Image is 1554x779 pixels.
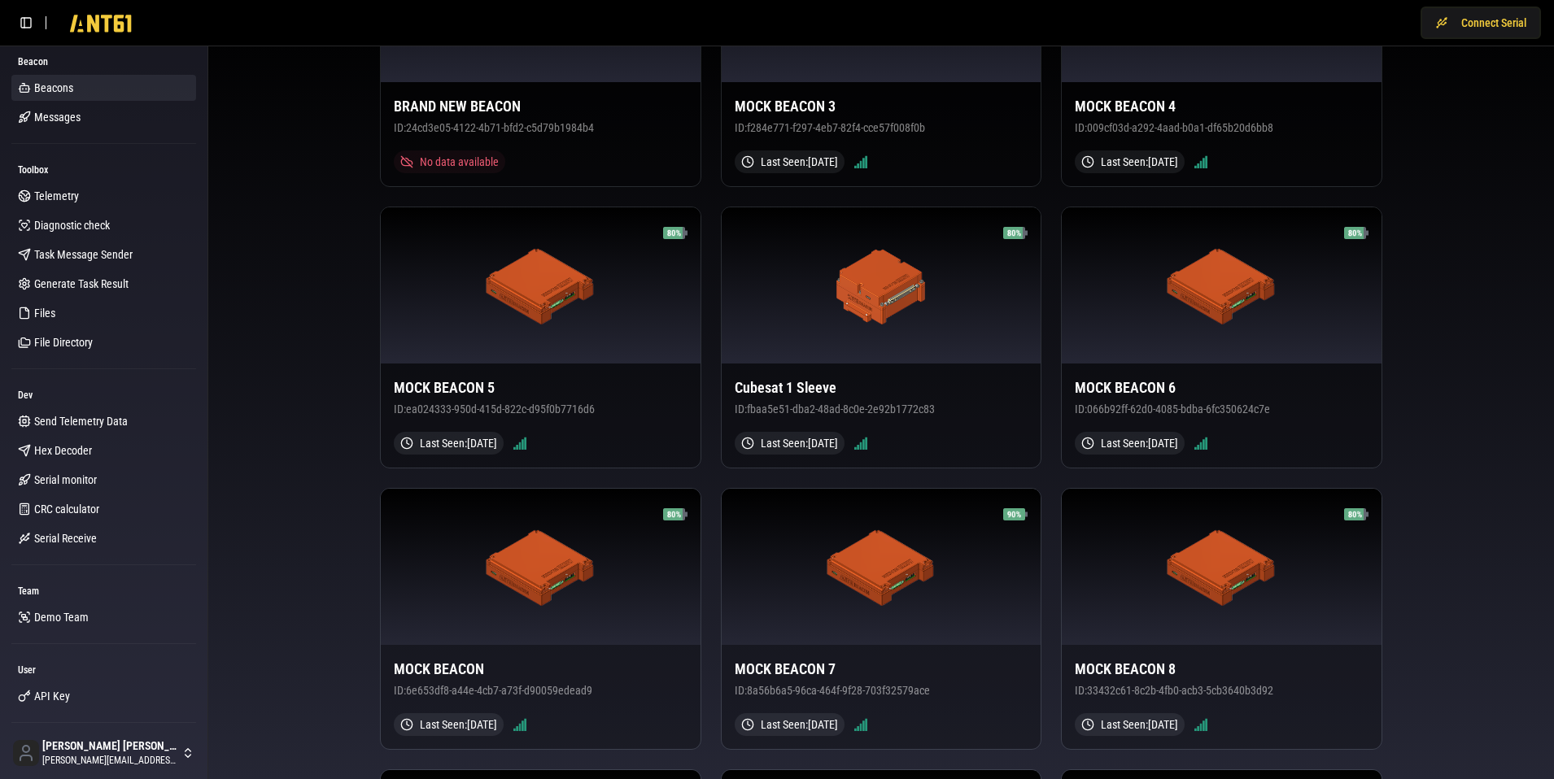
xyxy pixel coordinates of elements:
[11,104,196,130] a: Messages
[394,121,406,134] span: ID:
[34,609,89,625] span: Demo Team
[1075,403,1087,416] span: ID:
[1421,7,1541,39] button: Connect Serial
[1075,376,1368,399] h3: MOCK BEACON 6
[11,183,196,209] a: Telemetry
[394,658,688,681] h3: MOCK BEACON
[34,246,133,263] span: Task Message Sender
[735,658,1028,681] h3: MOCK BEACON 7
[34,442,92,459] span: Hex Decoder
[1075,95,1368,118] h3: MOCK BEACON 4
[11,329,196,355] a: File Directory
[11,496,196,522] a: CRC calculator
[735,376,1028,399] h3: Cubesat 1 Sleeve
[11,657,196,683] div: User
[1075,713,1185,736] div: Last Seen: [DATE]
[513,437,526,450] img: Signal strength 5/5
[11,382,196,408] div: Dev
[735,121,747,134] span: ID:
[406,121,594,134] span: 24cd3e05-4122-4b71-bfd2-c5d79b1984b4
[735,713,845,736] div: Last Seen: [DATE]
[1194,437,1207,450] img: Signal strength 5/5
[827,528,936,606] img: ANT61 Beacon
[854,155,867,168] img: Signal strength 5/5
[406,403,595,416] span: ea024333-950d-415d-822c-d95f0b7716d6
[11,212,196,238] a: Diagnostic check
[11,242,196,268] a: Task Message Sender
[1075,150,1185,173] div: Last Seen: [DATE]
[394,376,688,399] h3: MOCK BEACON 5
[34,217,110,233] span: Diagnostic check
[1075,121,1087,134] span: ID:
[394,432,504,455] div: Last Seen: [DATE]
[394,403,406,416] span: ID:
[34,276,129,292] span: Generate Task Result
[11,157,196,183] div: Toolbox
[1003,502,1028,526] img: Battery 90%
[34,109,81,125] span: Messages
[394,95,688,118] h3: BRAND NEW BEACON
[42,754,178,767] span: [PERSON_NAME][EMAIL_ADDRESS][DOMAIN_NAME]
[747,121,925,134] span: f284e771-f297-4eb7-82f4-cce57f008f0b
[11,408,196,434] a: Send Telemetry Data
[11,604,196,630] a: Demo Team
[735,95,1028,118] h3: MOCK BEACON 3
[735,684,747,697] span: ID:
[394,150,505,173] div: No data available
[1344,220,1368,245] img: Battery 80%
[1344,502,1368,526] img: Battery 80%
[1194,155,1207,168] img: Signal strength 5/5
[747,684,930,697] span: 8a56b6a5-96ca-464f-9f28-703f32579ace
[406,684,592,697] span: 6e653df8-a44e-4cb7-a73f-d90059edead9
[735,150,845,173] div: Last Seen: [DATE]
[34,530,97,546] span: Serial Receive
[11,300,196,326] a: Files
[1075,658,1368,681] h3: MOCK BEACON 8
[1075,432,1185,455] div: Last Seen: [DATE]
[11,75,196,101] a: Beacons
[11,525,196,551] a: Serial Receive
[34,334,93,350] span: File Directory
[1003,220,1028,245] img: Battery 80%
[735,432,845,455] div: Last Seen: [DATE]
[11,437,196,463] a: Hex Decoder
[513,718,526,731] img: Signal strength 5/5
[1087,403,1270,416] span: 066b92ff-62d0-4085-bdba-6fc350624c7e
[1087,121,1273,134] span: 009cf03d-a292-4aad-b0a1-df65b20d6bb8
[34,501,99,517] span: CRC calculator
[11,683,196,709] a: API Key
[663,502,688,526] img: Battery 80%
[394,713,504,736] div: Last Seen: [DATE]
[11,271,196,297] a: Generate Task Result
[34,688,70,704] span: API Key
[11,467,196,493] a: Serial monitor
[11,49,196,75] div: Beacon
[34,472,97,488] span: Serial monitor
[34,80,73,96] span: Beacons
[854,718,867,731] img: Signal strength 5/5
[486,528,596,606] img: ANT61 Beacon
[486,246,596,324] img: ANT61 Beacon
[7,733,201,772] button: [PERSON_NAME] [PERSON_NAME][PERSON_NAME][EMAIL_ADDRESS][DOMAIN_NAME]
[1075,684,1087,697] span: ID:
[663,220,688,245] img: Battery 80%
[1194,718,1207,731] img: Signal strength 5/5
[42,739,178,754] span: [PERSON_NAME] [PERSON_NAME]
[11,578,196,604] div: Team
[735,403,747,416] span: ID:
[747,403,935,416] span: fbaa5e51-dba2-48ad-8c0e-2e92b1772c83
[836,246,927,324] img: ANT61 Beacon
[1167,528,1277,606] img: ANT61 Beacon
[1167,246,1277,324] img: ANT61 Beacon
[1087,684,1273,697] span: 33432c61-8c2b-4fb0-acb3-5cb3640b3d92
[394,684,406,697] span: ID:
[34,305,55,321] span: Files
[34,188,79,204] span: Telemetry
[34,413,128,429] span: Send Telemetry Data
[854,437,867,450] img: Signal strength 5/5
